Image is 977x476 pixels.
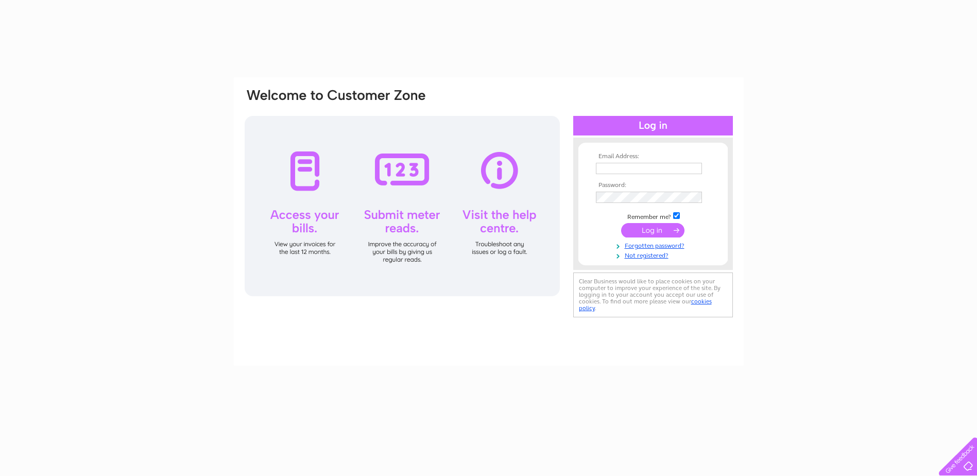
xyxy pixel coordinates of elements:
[573,273,733,317] div: Clear Business would like to place cookies on your computer to improve your experience of the sit...
[593,153,713,160] th: Email Address:
[596,250,713,260] a: Not registered?
[593,182,713,189] th: Password:
[596,240,713,250] a: Forgotten password?
[593,211,713,221] td: Remember me?
[621,223,684,237] input: Submit
[579,298,712,312] a: cookies policy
